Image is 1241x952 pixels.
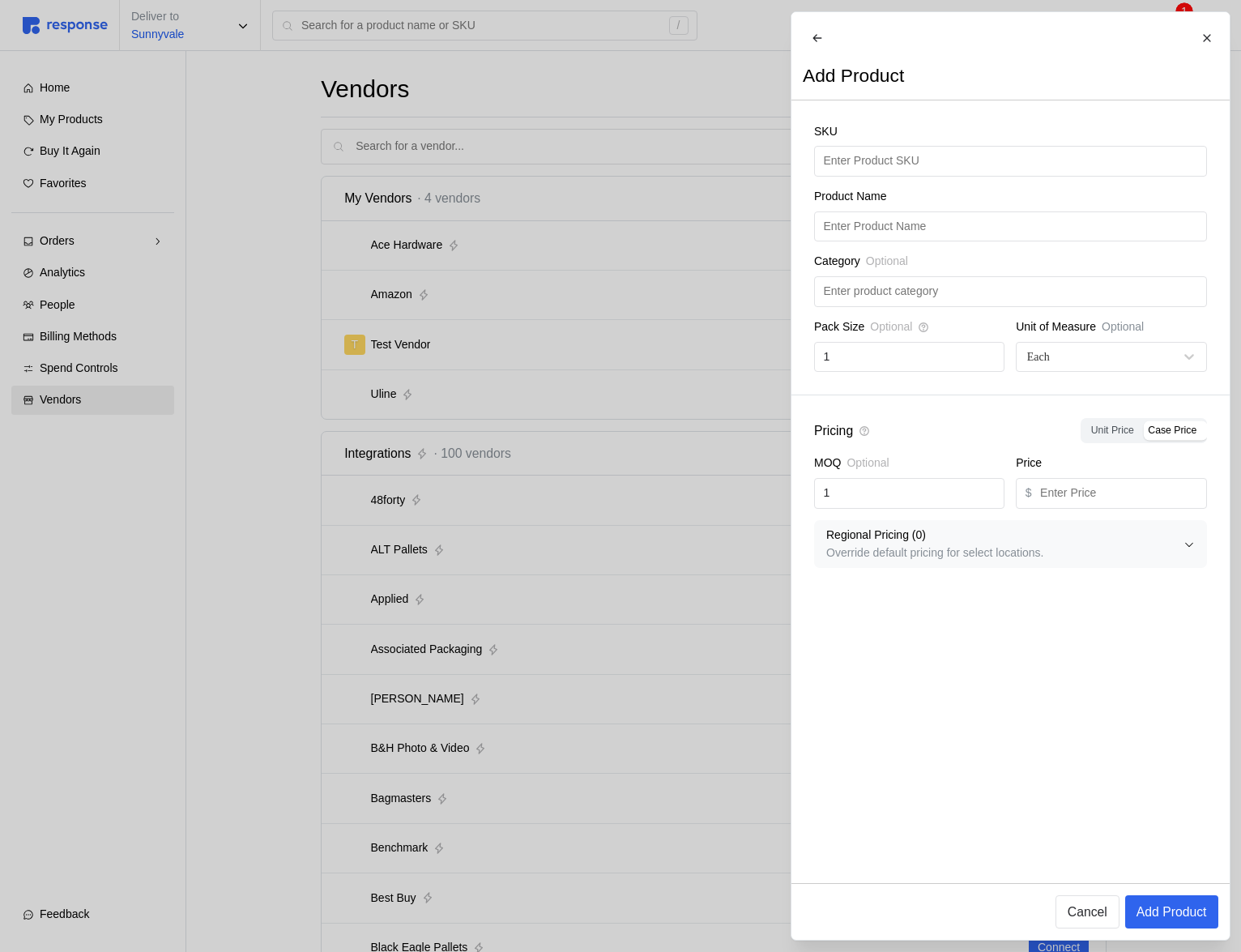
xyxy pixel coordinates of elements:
span: Optional [847,455,889,472]
div: MOQ [814,455,1004,478]
span: Optional [865,253,907,271]
input: Enter Product SKU [823,147,1197,176]
button: Cancel [1055,895,1119,929]
div: Category [814,253,1207,276]
input: Enter Price [1040,479,1197,508]
span: Case Price [1148,425,1196,436]
p: Regional Pricing ( 0 ) [826,527,1183,544]
p: Cancel [1067,902,1107,922]
button: Regional Pricing (0)Override default pricing for select locations. [815,521,1206,567]
div: Pack Size [814,318,1004,342]
p: Override default pricing for select locations. [826,544,1183,562]
span: Unit Price [1090,425,1133,436]
input: Enter product category [823,277,1197,306]
p: Pricing [814,421,853,441]
input: Enter MOQ [823,479,995,508]
p: Unit of Measure [1016,318,1096,336]
button: Add Product [1124,895,1218,929]
div: Product Name [814,188,1207,211]
input: Enter Product Name [823,212,1197,241]
div: Price [1016,455,1206,478]
input: Enter Pack Size [823,343,995,372]
h2: Add Product [803,63,904,88]
span: Optional [870,318,912,336]
p: Add Product [1136,902,1206,922]
p: $ [1025,485,1031,502]
p: Optional [1102,318,1144,336]
div: SKU [814,123,1207,147]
